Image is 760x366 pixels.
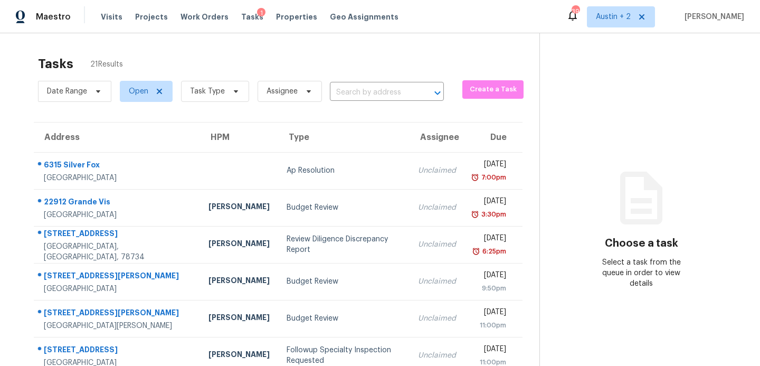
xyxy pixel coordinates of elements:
[430,86,445,100] button: Open
[180,12,229,22] span: Work Orders
[208,201,270,214] div: [PERSON_NAME]
[287,165,401,176] div: Ap Resolution
[473,233,506,246] div: [DATE]
[44,173,192,183] div: [GEOGRAPHIC_DATA]
[473,159,506,172] div: [DATE]
[605,238,678,249] h3: Choose a task
[287,313,401,324] div: Budget Review
[472,246,480,257] img: Overdue Alarm Icon
[473,344,506,357] div: [DATE]
[287,276,401,287] div: Budget Review
[572,6,579,17] div: 39
[471,209,479,220] img: Overdue Alarm Icon
[418,313,456,324] div: Unclaimed
[473,307,506,320] div: [DATE]
[473,196,506,209] div: [DATE]
[44,284,192,294] div: [GEOGRAPHIC_DATA]
[468,83,518,96] span: Create a Task
[418,202,456,213] div: Unclaimed
[418,350,456,361] div: Unclaimed
[287,345,401,366] div: Followup Specialty Inspection Requested
[44,344,192,358] div: [STREET_ADDRESS]
[241,13,263,21] span: Tasks
[34,123,200,152] th: Address
[473,320,506,331] div: 11:00pm
[473,283,506,294] div: 9:50pm
[287,234,401,255] div: Review Diligence Discrepancy Report
[44,321,192,331] div: [GEOGRAPHIC_DATA][PERSON_NAME]
[418,239,456,250] div: Unclaimed
[190,86,225,97] span: Task Type
[267,86,298,97] span: Assignee
[129,86,148,97] span: Open
[330,12,398,22] span: Geo Assignments
[418,165,456,176] div: Unclaimed
[208,238,270,251] div: [PERSON_NAME]
[44,196,192,210] div: 22912 Grande Vis
[101,12,122,22] span: Visits
[479,172,506,183] div: 7:00pm
[257,8,265,18] div: 1
[135,12,168,22] span: Projects
[44,159,192,173] div: 6315 Silver Fox
[38,59,73,69] h2: Tasks
[208,312,270,325] div: [PERSON_NAME]
[44,241,192,262] div: [GEOGRAPHIC_DATA], [GEOGRAPHIC_DATA], 78734
[596,12,631,22] span: Austin + 2
[471,172,479,183] img: Overdue Alarm Icon
[44,270,192,284] div: [STREET_ADDRESS][PERSON_NAME]
[276,12,317,22] span: Properties
[591,257,692,289] div: Select a task from the queue in order to view details
[287,202,401,213] div: Budget Review
[200,123,278,152] th: HPM
[44,210,192,220] div: [GEOGRAPHIC_DATA]
[36,12,71,22] span: Maestro
[90,59,123,70] span: 21 Results
[44,228,192,241] div: [STREET_ADDRESS]
[479,209,506,220] div: 3:30pm
[44,307,192,321] div: [STREET_ADDRESS][PERSON_NAME]
[47,86,87,97] span: Date Range
[410,123,464,152] th: Assignee
[418,276,456,287] div: Unclaimed
[330,85,414,101] input: Search by address
[464,123,522,152] th: Due
[278,123,410,152] th: Type
[680,12,744,22] span: [PERSON_NAME]
[208,349,270,362] div: [PERSON_NAME]
[208,275,270,288] div: [PERSON_NAME]
[473,270,506,283] div: [DATE]
[462,80,523,99] button: Create a Task
[480,246,506,257] div: 6:25pm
